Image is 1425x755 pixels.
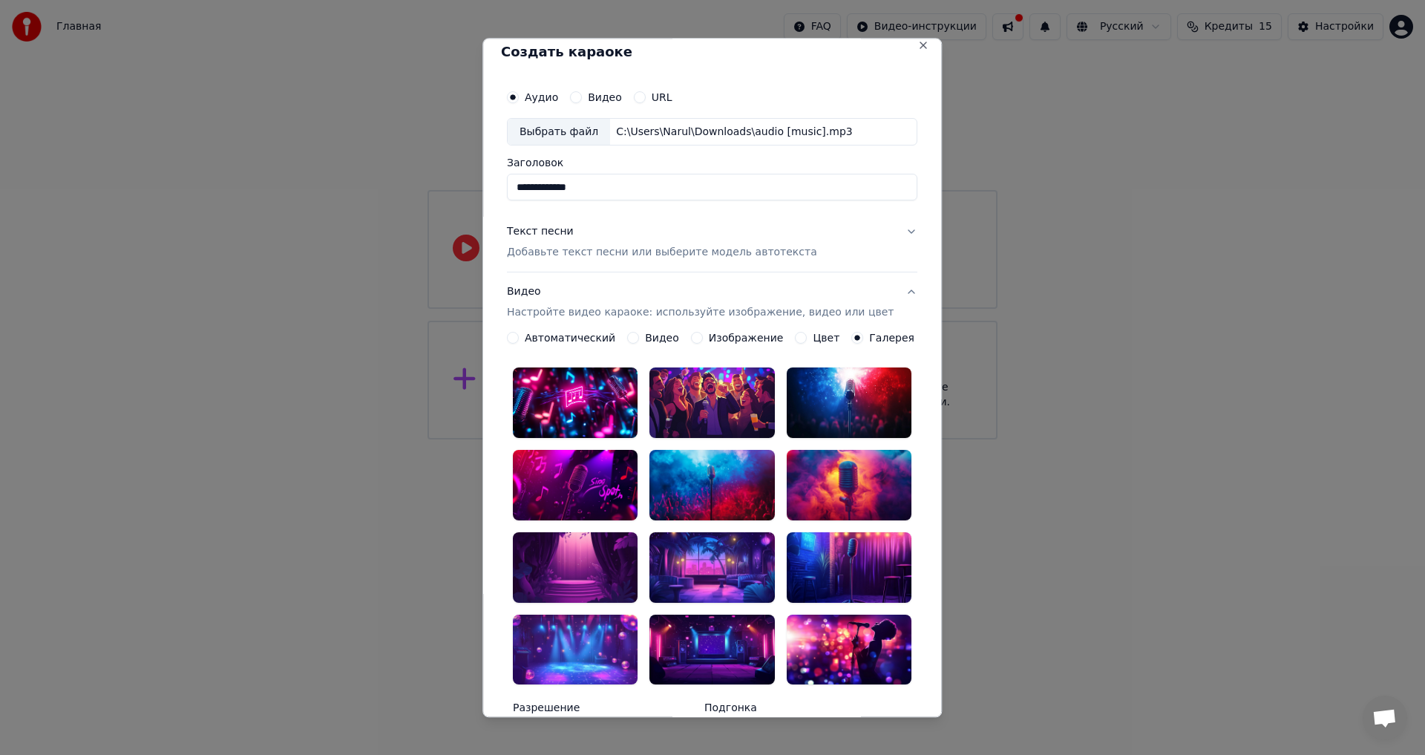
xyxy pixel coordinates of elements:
label: Галерея [870,333,915,344]
p: Настройте видео караоке: используйте изображение, видео или цвет [507,306,894,321]
label: Видео [588,92,622,102]
div: Текст песни [507,225,574,240]
label: Видео [645,333,679,344]
label: URL [652,92,672,102]
button: Текст песниДобавьте текст песни или выберите модель автотекста [507,213,917,272]
p: Добавьте текст песни или выберите модель автотекста [507,246,817,261]
label: Цвет [813,333,840,344]
h2: Создать караоке [501,45,923,59]
label: Аудио [525,92,558,102]
label: Изображение [709,333,784,344]
label: Заголовок [507,158,917,169]
div: Видео [507,285,894,321]
button: ВидеоНастройте видео караоке: используйте изображение, видео или цвет [507,273,917,333]
label: Разрешение [513,703,698,713]
div: Выбрать файл [508,119,610,146]
div: C:\Users\Narul\Downloads\audio [music].mp3 [610,125,858,140]
label: Автоматический [525,333,615,344]
label: Подгонка [704,703,853,713]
